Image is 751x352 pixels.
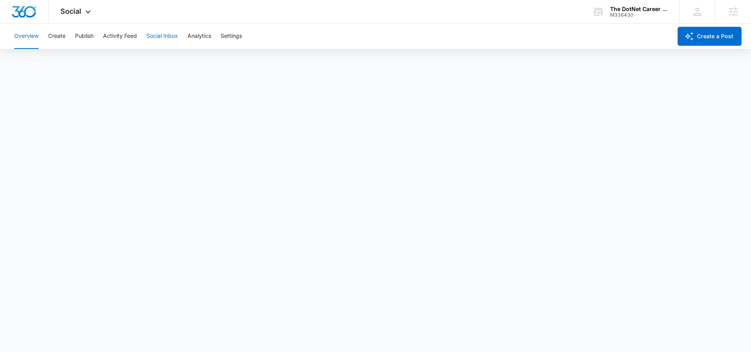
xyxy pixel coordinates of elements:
[146,24,178,49] button: Social Inbox
[610,12,668,18] div: account id
[75,24,94,49] button: Publish
[48,24,66,49] button: Create
[60,7,81,15] span: Social
[678,27,742,46] button: Create a Post
[610,6,668,12] div: account name
[103,24,137,49] button: Activity Feed
[221,24,242,49] button: Settings
[187,24,211,49] button: Analytics
[14,24,39,49] button: Overview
